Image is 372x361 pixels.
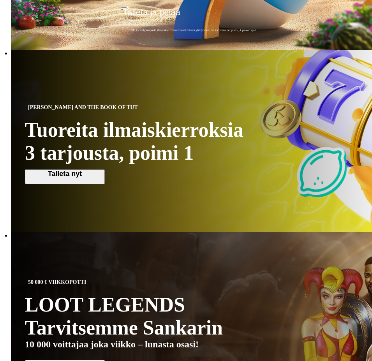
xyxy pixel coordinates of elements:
button: Talleta ja pelaa [121,7,267,23]
span: € [127,5,129,9]
span: Talleta nyt [29,170,101,178]
span: [PERSON_NAME] and the Book of Tut [25,103,141,112]
span: Tarvitsemme Sankarin [25,318,223,338]
span: 10 000 voittajaa joka viikko – lunasta osasi! [25,339,199,350]
span: 50 000 € VIIKKOPOTTI [25,278,90,287]
span: Talleta ja pelaa [123,7,180,23]
span: Tuoreita ilmaiskierroksia [25,118,243,141]
span: LOOT LEGENDS [25,293,185,316]
span: 3 tarjousta, poimi 1 [25,143,194,163]
span: 200 kierrätysvapaata ilmaiskierrosta ensitalletuksen yhteydessä. 50 kierrosta per päivä, 4 päivän... [121,28,267,32]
